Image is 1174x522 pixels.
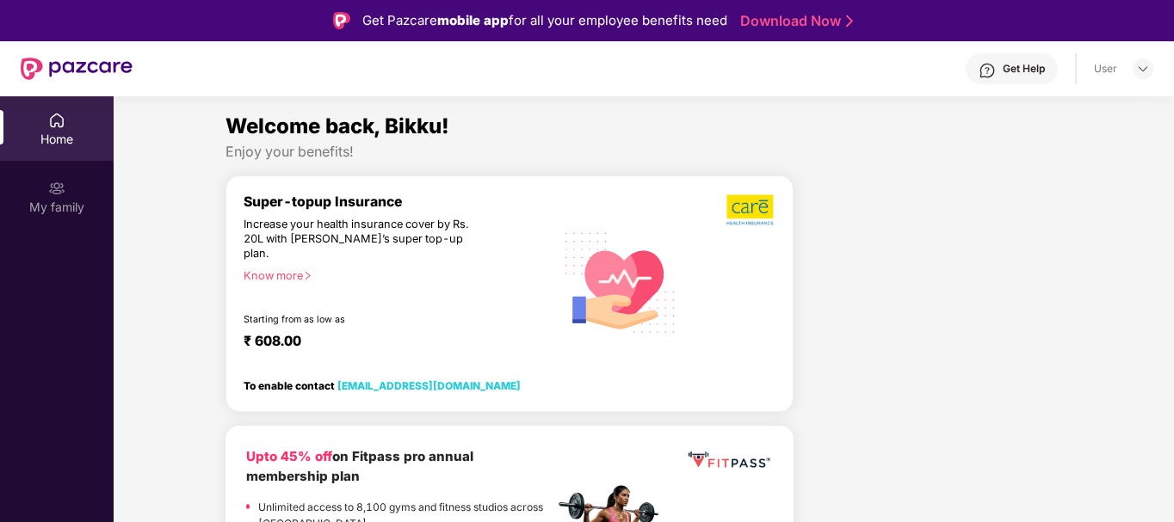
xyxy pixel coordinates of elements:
[244,269,544,281] div: Know more
[226,114,449,138] span: Welcome back, Bikku!
[244,314,481,326] div: Starting from as low as
[685,446,773,474] img: fppp.png
[246,448,332,464] b: Upto 45% off
[740,12,848,30] a: Download Now
[246,448,473,485] b: on Fitpass pro annual membership plan
[726,193,775,226] img: b5dec4f62d2307b9de63beb79f102df3.png
[244,193,554,210] div: Super-topup Insurance
[303,271,312,280] span: right
[1094,62,1117,76] div: User
[333,12,350,29] img: Logo
[21,58,133,80] img: New Pazcare Logo
[244,333,537,353] div: ₹ 608.00
[48,112,65,129] img: svg+xml;base64,PHN2ZyBpZD0iSG9tZSIgeG1sbnM9Imh0dHA6Ly93d3cudzMub3JnLzIwMDAvc3ZnIiB3aWR0aD0iMjAiIG...
[244,379,521,391] div: To enable contact
[48,180,65,197] img: svg+xml;base64,PHN2ZyB3aWR0aD0iMjAiIGhlaWdodD0iMjAiIHZpZXdCb3g9IjAgMCAyMCAyMCIgZmlsbD0ibm9uZSIgeG...
[1003,62,1045,76] div: Get Help
[244,218,479,261] div: Increase your health insurance cover by Rs. 20L with [PERSON_NAME]’s super top-up plan.
[554,214,688,349] img: svg+xml;base64,PHN2ZyB4bWxucz0iaHR0cDovL3d3dy53My5vcmcvMjAwMC9zdmciIHhtbG5zOnhsaW5rPSJodHRwOi8vd3...
[1136,62,1150,76] img: svg+xml;base64,PHN2ZyBpZD0iRHJvcGRvd24tMzJ4MzIiIHhtbG5zPSJodHRwOi8vd3d3LnczLm9yZy8yMDAwL3N2ZyIgd2...
[846,12,853,30] img: Stroke
[362,10,727,31] div: Get Pazcare for all your employee benefits need
[226,143,1062,161] div: Enjoy your benefits!
[337,379,521,392] a: [EMAIL_ADDRESS][DOMAIN_NAME]
[437,12,509,28] strong: mobile app
[979,62,996,79] img: svg+xml;base64,PHN2ZyBpZD0iSGVscC0zMngzMiIgeG1sbnM9Imh0dHA6Ly93d3cudzMub3JnLzIwMDAvc3ZnIiB3aWR0aD...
